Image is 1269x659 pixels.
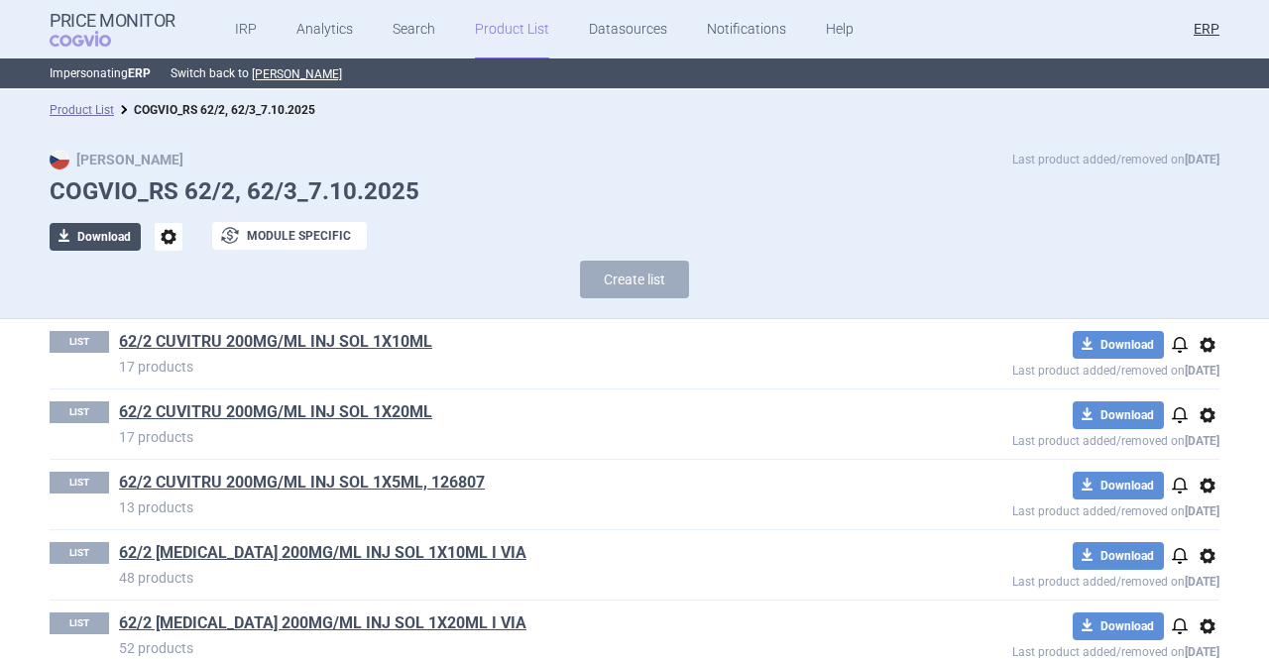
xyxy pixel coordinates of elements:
h1: 62/2 CUVITRU 200MG/ML INJ SOL 1X20ML [119,401,868,427]
p: Last product added/removed on [868,640,1219,659]
strong: [DATE] [1185,645,1219,659]
a: 62/2 CUVITRU 200MG/ML INJ SOL 1X5ML, 126807 [119,472,485,494]
p: Last product added/removed on [1012,150,1219,169]
button: Module specific [212,222,367,250]
h1: 62/2 HIZENTRA 200MG/ML INJ SOL 1X10ML I VIA [119,542,868,568]
li: COGVIO_RS 62/2, 62/3_7.10.2025 [114,100,315,120]
img: CZ [50,150,69,169]
strong: [DATE] [1185,504,1219,518]
p: LIST [50,612,109,634]
p: Last product added/removed on [868,570,1219,589]
h1: COGVIO_RS 62/2, 62/3_7.10.2025 [50,177,1219,206]
strong: [DATE] [1185,575,1219,589]
p: 17 products [119,427,868,447]
a: 62/2 CUVITRU 200MG/ML INJ SOL 1X20ML [119,401,432,423]
li: Product List [50,100,114,120]
strong: [DATE] [1185,153,1219,166]
p: LIST [50,401,109,423]
button: Download [1073,472,1164,499]
p: LIST [50,331,109,353]
button: Download [1073,542,1164,570]
p: 48 products [119,568,868,588]
strong: [DATE] [1185,434,1219,448]
button: Download [1073,612,1164,640]
p: Impersonating Switch back to [50,58,1219,88]
strong: [PERSON_NAME] [50,152,183,167]
p: 13 products [119,497,868,517]
strong: COGVIO_RS 62/2, 62/3_7.10.2025 [134,103,315,117]
a: 62/2 [MEDICAL_DATA] 200MG/ML INJ SOL 1X20ML I VIA [119,612,526,634]
a: Product List [50,103,114,117]
p: Last product added/removed on [868,429,1219,448]
button: [PERSON_NAME] [252,66,342,82]
strong: ERP [128,66,151,80]
strong: [DATE] [1185,364,1219,378]
a: 62/2 [MEDICAL_DATA] 200MG/ML INJ SOL 1X10ML I VIA [119,542,526,564]
p: 17 products [119,357,868,377]
p: LIST [50,472,109,494]
a: Price MonitorCOGVIO [50,11,175,49]
button: Create list [580,261,689,298]
a: 62/2 CUVITRU 200MG/ML INJ SOL 1X10ML [119,331,432,353]
button: Download [1073,331,1164,359]
p: LIST [50,542,109,564]
button: Download [50,223,141,251]
h1: 62/2 HIZENTRA 200MG/ML INJ SOL 1X20ML I VIA [119,612,868,638]
p: Last product added/removed on [868,359,1219,378]
p: Last product added/removed on [868,499,1219,518]
h1: 62/2 CUVITRU 200MG/ML INJ SOL 1X5ML, 126807 [119,472,868,497]
h1: 62/2 CUVITRU 200MG/ML INJ SOL 1X10ML [119,331,868,357]
p: 52 products [119,638,868,658]
span: COGVIO [50,31,139,47]
button: Download [1073,401,1164,429]
strong: Price Monitor [50,11,175,31]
